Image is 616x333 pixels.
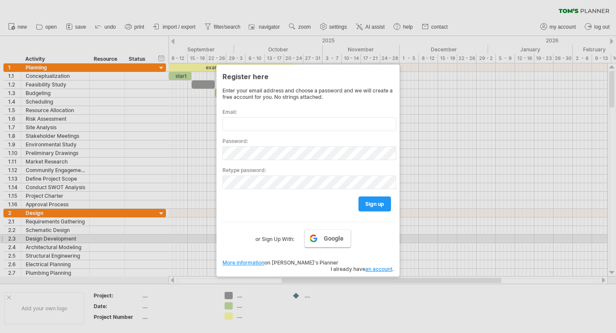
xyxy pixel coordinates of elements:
[305,229,351,247] a: Google
[222,259,264,266] a: More information
[222,87,394,100] div: Enter your email address and choose a password and we will create a free account for you. No stri...
[358,196,391,211] a: sign up
[222,167,394,173] label: Retype password:
[222,138,394,144] label: Password:
[331,266,394,272] span: I already have .
[324,235,344,242] span: Google
[222,259,338,266] span: on [PERSON_NAME]'s Planner
[365,201,384,207] span: sign up
[255,229,294,244] label: or Sign Up With:
[365,266,392,272] a: an account
[222,109,394,115] label: Email:
[222,68,394,84] div: Register here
